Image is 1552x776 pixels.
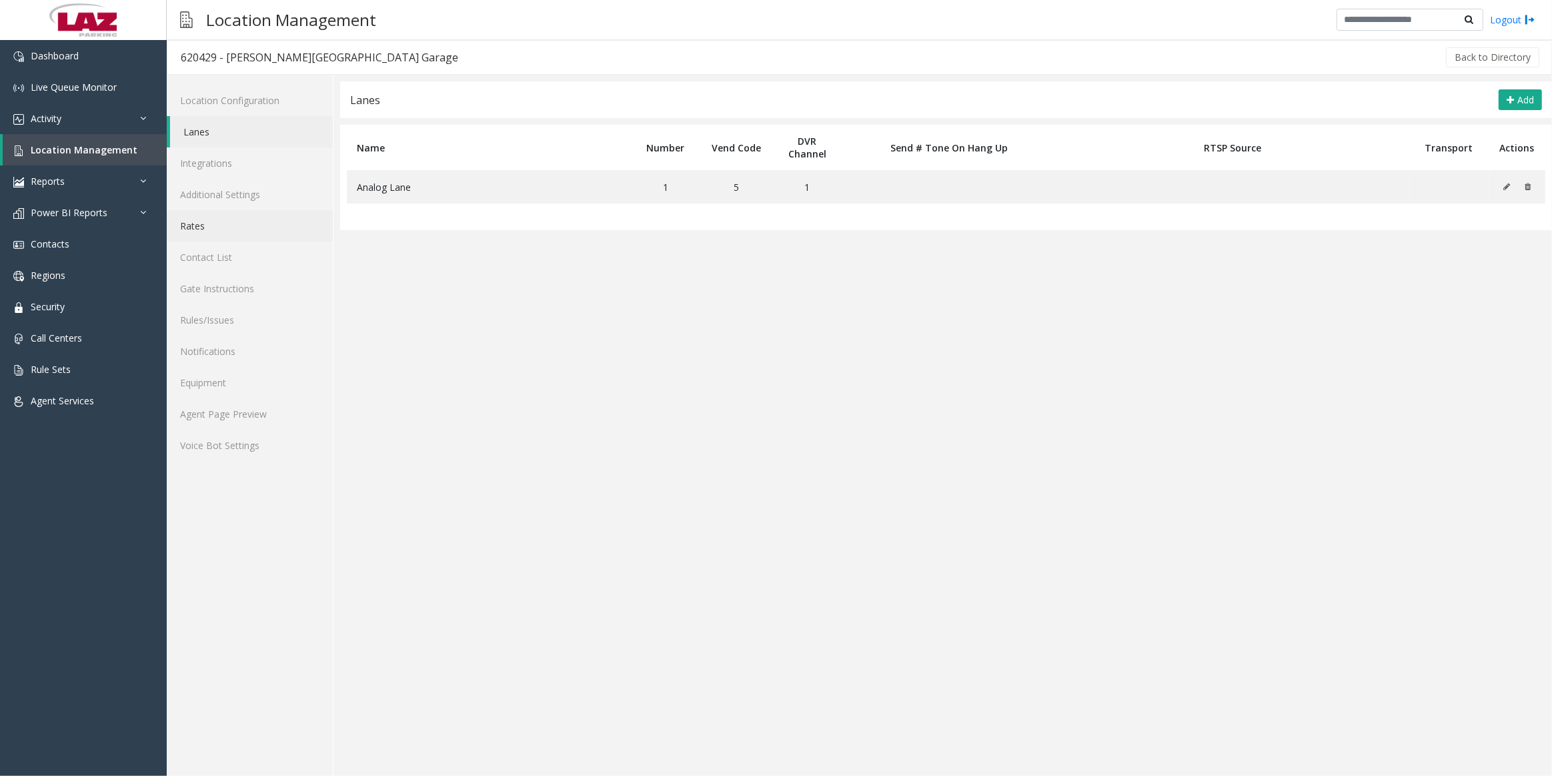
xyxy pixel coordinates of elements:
[843,125,1056,170] th: Send # Tone On Hang Up
[31,332,82,344] span: Call Centers
[167,179,333,210] a: Additional Settings
[167,273,333,304] a: Gate Instructions
[13,114,24,125] img: 'icon'
[701,170,772,204] td: 5
[31,143,137,156] span: Location Management
[1490,13,1535,27] a: Logout
[31,363,71,376] span: Rule Sets
[1499,89,1542,111] button: Add
[13,208,24,219] img: 'icon'
[167,147,333,179] a: Integrations
[1525,13,1535,27] img: logout
[167,336,333,367] a: Notifications
[357,181,411,193] span: Analog Lane
[167,398,333,430] a: Agent Page Preview
[350,91,380,109] div: Lanes
[13,271,24,282] img: 'icon'
[31,238,69,250] span: Contacts
[1489,125,1545,170] th: Actions
[630,125,701,170] th: Number
[13,334,24,344] img: 'icon'
[31,49,79,62] span: Dashboard
[1517,93,1534,106] span: Add
[13,83,24,93] img: 'icon'
[31,112,61,125] span: Activity
[31,206,107,219] span: Power BI Reports
[3,134,167,165] a: Location Management
[347,125,630,170] th: Name
[1446,47,1539,67] button: Back to Directory
[13,240,24,250] img: 'icon'
[31,175,65,187] span: Reports
[167,85,333,116] a: Location Configuration
[181,49,458,66] div: 620429 - [PERSON_NAME][GEOGRAPHIC_DATA] Garage
[772,170,842,204] td: 1
[31,269,65,282] span: Regions
[772,125,842,170] th: DVR Channel
[170,116,333,147] a: Lanes
[1055,125,1409,170] th: RTSP Source
[167,430,333,461] a: Voice Bot Settings
[180,3,193,36] img: pageIcon
[199,3,383,36] h3: Location Management
[13,145,24,156] img: 'icon'
[13,365,24,376] img: 'icon'
[167,367,333,398] a: Equipment
[630,170,701,204] td: 1
[31,394,94,407] span: Agent Services
[13,396,24,407] img: 'icon'
[13,51,24,62] img: 'icon'
[31,81,117,93] span: Live Queue Monitor
[13,177,24,187] img: 'icon'
[31,300,65,313] span: Security
[701,125,772,170] th: Vend Code
[1409,125,1488,170] th: Transport
[167,210,333,242] a: Rates
[167,242,333,273] a: Contact List
[13,302,24,313] img: 'icon'
[167,304,333,336] a: Rules/Issues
